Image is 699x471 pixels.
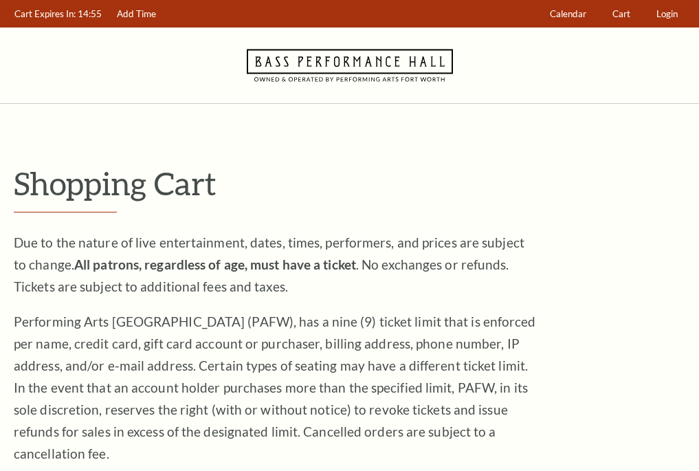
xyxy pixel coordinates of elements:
[550,8,586,19] span: Calendar
[606,1,637,28] a: Cart
[612,8,630,19] span: Cart
[14,8,76,19] span: Cart Expires In:
[14,311,536,465] p: Performing Arts [GEOGRAPHIC_DATA] (PAFW), has a nine (9) ticket limit that is enforced per name, ...
[650,1,685,28] a: Login
[544,1,593,28] a: Calendar
[14,234,524,294] span: Due to the nature of live entertainment, dates, times, performers, and prices are subject to chan...
[111,1,163,28] a: Add Time
[656,8,678,19] span: Login
[74,256,356,272] strong: All patrons, regardless of age, must have a ticket
[78,8,102,19] span: 14:55
[14,166,685,201] p: Shopping Cart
